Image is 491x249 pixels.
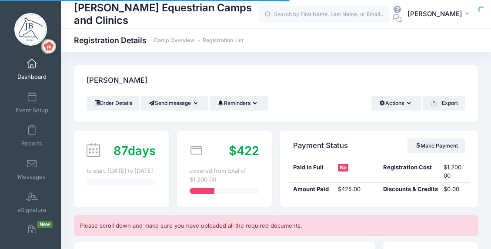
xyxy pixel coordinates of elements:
a: Reports [11,121,53,151]
div: Amount Paid [289,185,334,194]
img: Jessica Braswell Equestrian Camps and Clinics [14,13,47,46]
a: Event Setup [11,87,53,118]
span: New [37,221,53,228]
a: Messages [11,154,53,185]
div: $0.00 [439,185,469,194]
button: Reminders [210,96,268,111]
span: Reports [21,140,42,148]
div: $1,200.00 [439,163,469,180]
button: [PERSON_NAME] [402,4,478,24]
div: days [114,142,156,160]
div: Discounts & Credits [379,185,440,194]
a: Registration List [203,37,244,44]
a: Make Payment [407,138,465,153]
h4: [PERSON_NAME] [87,68,147,93]
button: Actions [371,96,421,111]
a: eSignature [11,187,53,218]
h4: Payment Status [293,133,348,158]
span: Dashboard [17,74,47,81]
a: Order Details [87,96,140,111]
div: covered from total of $1,200.00 [190,167,259,184]
div: Please scroll down and make sure you have uploaded all the required documents. [74,215,478,236]
div: Registration Cost [379,163,440,180]
button: Send message [141,96,208,111]
span: Messages [18,173,46,181]
span: [PERSON_NAME] [407,9,462,19]
a: Camp Overview [154,37,194,44]
span: 87 [114,143,128,158]
div: to start. [DATE] to [DATE] [87,167,156,175]
div: Paid in Full [289,163,334,180]
span: $422 [229,143,259,158]
div: $425.00 [334,185,379,194]
span: No [338,164,348,172]
span: Event Setup [16,107,48,114]
button: Export [423,96,465,111]
input: Search by First Name, Last Name, or Email... [259,6,390,23]
h1: [PERSON_NAME] Equestrian Camps and Clinics [74,0,259,28]
a: Dashboard [11,54,53,84]
h1: Registration Details [74,36,244,45]
span: eSignature [17,207,47,214]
